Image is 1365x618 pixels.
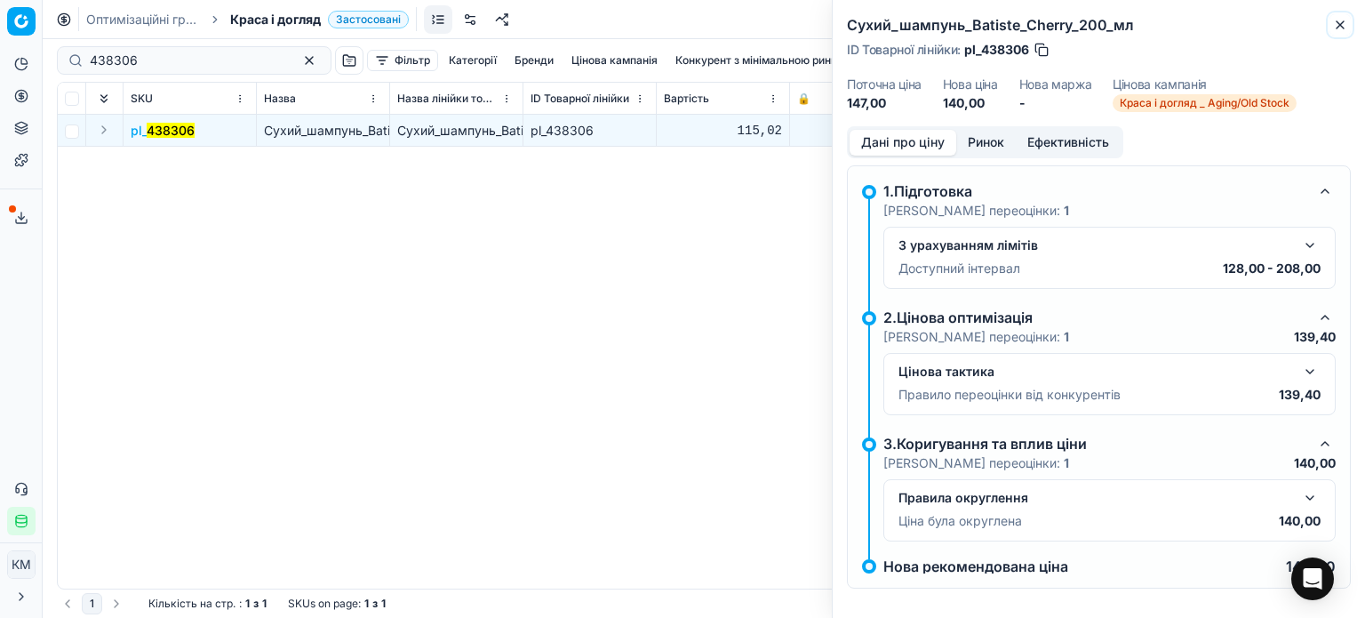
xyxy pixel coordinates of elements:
[1064,455,1069,470] strong: 1
[131,122,195,140] span: pl_
[106,593,127,614] button: Go to next page
[898,237,1292,254] div: З урахуванням лімітів
[86,11,409,28] nav: breadcrumb
[883,559,1068,574] p: Нова рекомендована ціна
[90,52,284,69] input: Пошук по SKU або назві
[328,11,409,28] span: Застосовані
[1279,512,1321,530] p: 140,00
[898,512,1022,530] p: Ціна була округлена
[898,363,1292,381] div: Цінова тактика
[1019,78,1092,91] dt: Нова маржа
[964,41,1029,59] span: pl_438306
[264,92,296,106] span: Назва
[1294,328,1336,346] p: 139,40
[1279,386,1321,404] p: 139,40
[1113,94,1297,112] span: Краса і догляд _ Aging/Old Stock
[93,88,115,109] button: Expand all
[668,50,905,71] button: Конкурент з мінімальною ринковою ціною
[131,92,153,106] span: SKU
[1291,558,1334,600] div: Open Intercom Messenger
[1294,454,1336,472] p: 140,00
[564,50,665,71] button: Цінова кампанія
[850,130,956,156] button: Дані про ціну
[148,597,267,611] div: :
[7,550,36,579] button: КM
[57,593,127,614] nav: pagination
[531,122,649,140] div: pl_438306
[664,122,782,140] div: 115,02
[1019,94,1092,112] dd: -
[253,597,259,611] strong: з
[883,433,1307,454] div: 3.Коригування та вплив ціни
[883,328,1069,346] p: [PERSON_NAME] переоцінки:
[531,92,629,106] span: ID Товарної лінійки
[264,123,501,138] span: Сухий_шампунь_Batiste_Cherry_200_мл
[943,78,998,91] dt: Нова ціна
[1223,260,1321,277] p: 128,00 - 208,00
[262,597,267,611] strong: 1
[230,11,321,28] span: Краса і догляд
[883,307,1307,328] div: 2.Цінова оптимізація
[131,122,195,140] button: pl_438306
[381,597,386,611] strong: 1
[847,14,1351,36] h2: Сухий_шампунь_Batiste_Cherry_200_мл
[898,260,1020,277] p: Доступний інтервал
[898,386,1121,404] p: Правило переоцінки від конкурентів
[93,119,115,140] button: Expand
[507,50,561,71] button: Бренди
[148,597,235,611] span: Кількість на стр.
[1064,203,1069,218] strong: 1
[956,130,1016,156] button: Ринок
[147,123,195,138] mark: 438306
[1064,329,1069,344] strong: 1
[245,597,250,611] strong: 1
[397,92,498,106] span: Назва лінійки товарів
[943,94,998,112] dd: 140,00
[847,44,961,56] span: ID Товарної лінійки :
[364,597,369,611] strong: 1
[82,593,102,614] button: 1
[230,11,409,28] span: Краса і доглядЗастосовані
[797,92,810,106] span: 🔒
[367,50,438,71] button: Фільтр
[442,50,504,71] button: Категорії
[86,11,200,28] a: Оптимізаційні групи
[397,122,515,140] div: Сухий_шампунь_Batiste_Cherry_200_мл
[898,489,1292,507] div: Правила округлення
[8,551,35,578] span: КM
[57,593,78,614] button: Go to previous page
[1113,78,1297,91] dt: Цінова кампанія
[288,597,361,611] span: SKUs on page :
[883,454,1069,472] p: [PERSON_NAME] переоцінки:
[847,94,922,112] dd: 147,00
[1016,130,1121,156] button: Ефективність
[1286,559,1336,574] p: 140,00
[847,78,922,91] dt: Поточна ціна
[883,181,1307,202] div: 1.Підготовка
[883,202,1069,220] p: [PERSON_NAME] переоцінки:
[664,92,709,106] span: Вартість
[372,597,378,611] strong: з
